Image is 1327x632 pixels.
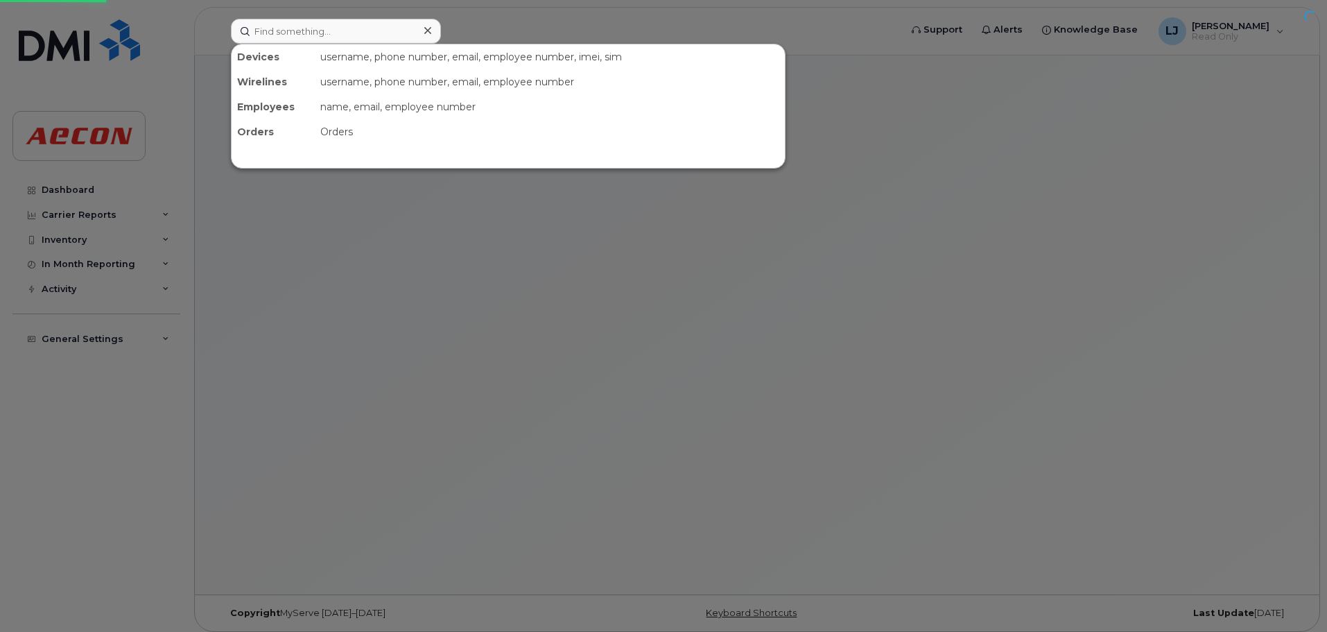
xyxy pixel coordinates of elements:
[315,69,785,94] div: username, phone number, email, employee number
[315,94,785,119] div: name, email, employee number
[232,44,315,69] div: Devices
[232,69,315,94] div: Wirelines
[232,94,315,119] div: Employees
[315,44,785,69] div: username, phone number, email, employee number, imei, sim
[232,119,315,144] div: Orders
[315,119,785,144] div: Orders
